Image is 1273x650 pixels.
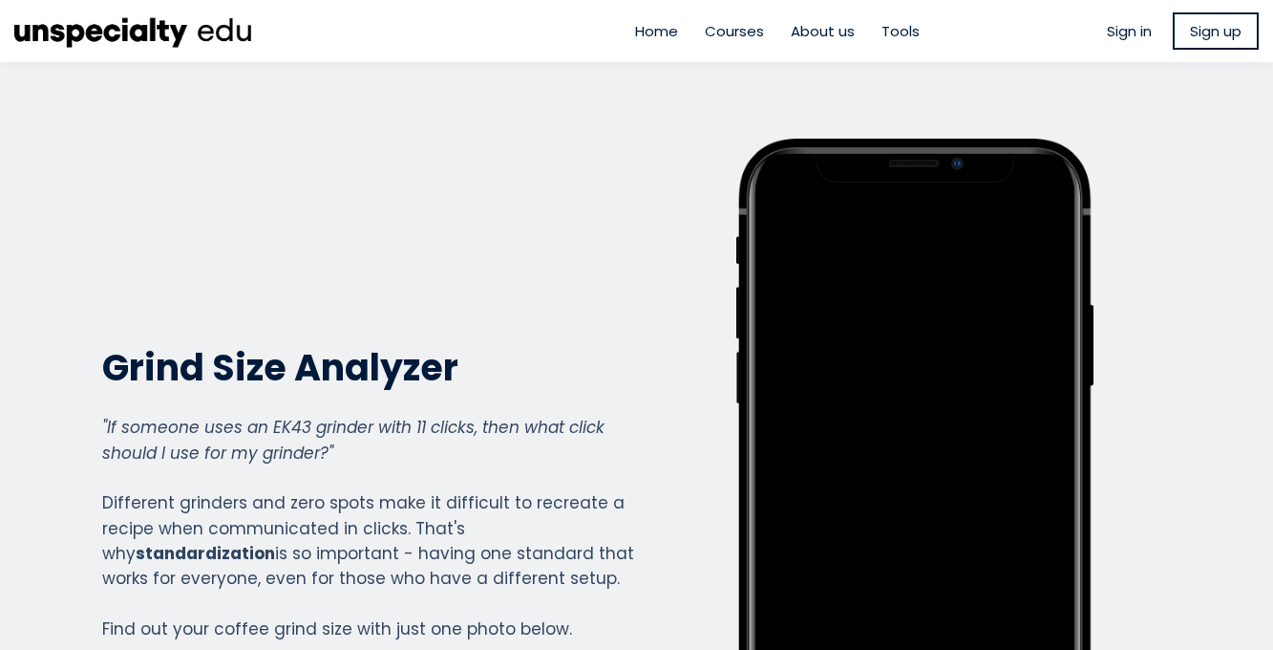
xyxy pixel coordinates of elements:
a: Home [635,20,678,42]
a: Sign up [1173,12,1259,50]
a: About us [791,20,855,42]
a: Courses [705,20,764,42]
h2: Grind Size Analyzer [102,344,635,391]
span: Sign up [1190,20,1241,42]
a: Tools [881,20,920,42]
a: Sign in [1107,20,1152,42]
div: Different grinders and zero spots make it difficult to recreate a recipe when communicated in cli... [102,415,635,641]
strong: standardization [136,542,275,565]
img: ec8cb47d53a36d742fcbd71bcb90b6e6.png [14,10,253,53]
em: "If someone uses an EK43 grinder with 11 clicks, then what click should I use for my grinder?" [102,416,605,464]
